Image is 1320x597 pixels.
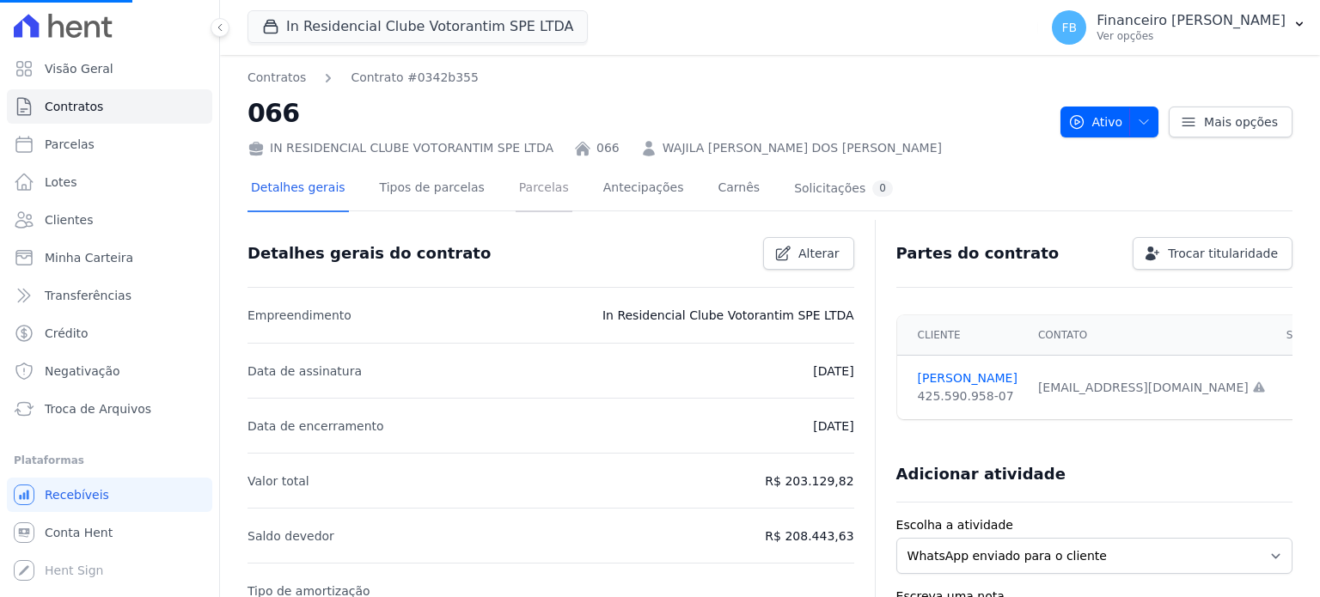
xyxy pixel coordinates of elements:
span: Contratos [45,98,103,115]
span: Parcelas [45,136,95,153]
button: In Residencial Clube Votorantim SPE LTDA [247,10,588,43]
a: Tipos de parcelas [376,167,488,212]
p: Empreendimento [247,305,351,326]
span: Ativo [1068,107,1123,137]
span: Visão Geral [45,60,113,77]
span: Lotes [45,174,77,191]
span: Alterar [798,245,840,262]
p: R$ 208.443,63 [765,526,853,546]
p: Valor total [247,471,309,491]
button: FB Financeiro [PERSON_NAME] Ver opções [1038,3,1320,52]
label: Escolha a atividade [896,516,1292,534]
th: Cliente [897,315,1028,356]
a: Solicitações0 [791,167,896,212]
span: Trocar titularidade [1168,245,1278,262]
p: Saldo devedor [247,526,334,546]
span: FB [1061,21,1077,34]
div: [EMAIL_ADDRESS][DOMAIN_NAME] [1038,379,1266,397]
p: [DATE] [813,416,853,436]
span: Minha Carteira [45,249,133,266]
span: Crédito [45,325,89,342]
p: In Residencial Clube Votorantim SPE LTDA [602,305,854,326]
a: Lotes [7,165,212,199]
div: 425.590.958-07 [918,387,1017,405]
a: Recebíveis [7,478,212,512]
a: Clientes [7,203,212,237]
nav: Breadcrumb [247,69,479,87]
h3: Detalhes gerais do contrato [247,243,491,264]
a: Contratos [7,89,212,124]
a: Crédito [7,316,212,350]
a: Detalhes gerais [247,167,349,212]
p: Data de assinatura [247,361,362,381]
span: Clientes [45,211,93,228]
button: Ativo [1060,107,1159,137]
p: Data de encerramento [247,416,384,436]
h3: Partes do contrato [896,243,1060,264]
span: Negativação [45,362,120,380]
div: Plataformas [14,450,205,471]
a: 066 [596,139,620,157]
p: Ver opções [1097,29,1286,43]
a: Visão Geral [7,52,212,86]
span: Transferências [45,287,131,304]
div: 0 [872,180,893,197]
a: Trocar titularidade [1133,237,1292,270]
a: Parcelas [516,167,572,212]
th: Contato [1028,315,1276,356]
span: Conta Hent [45,524,113,541]
a: Conta Hent [7,515,212,550]
a: Mais opções [1169,107,1292,137]
p: R$ 203.129,82 [765,471,853,491]
nav: Breadcrumb [247,69,1047,87]
div: IN RESIDENCIAL CLUBE VOTORANTIM SPE LTDA [247,139,553,157]
a: Parcelas [7,127,212,161]
a: Troca de Arquivos [7,392,212,426]
a: Negativação [7,354,212,388]
a: Contratos [247,69,306,87]
a: Minha Carteira [7,241,212,275]
a: WAJILA [PERSON_NAME] DOS [PERSON_NAME] [663,139,942,157]
p: [DATE] [813,361,853,381]
p: Financeiro [PERSON_NAME] [1097,12,1286,29]
h2: 066 [247,94,1047,132]
a: Alterar [763,237,854,270]
span: Mais opções [1204,113,1278,131]
a: [PERSON_NAME] [918,369,1017,387]
a: Antecipações [600,167,687,212]
span: Recebíveis [45,486,109,503]
a: Carnês [714,167,763,212]
h3: Adicionar atividade [896,464,1066,484]
span: Troca de Arquivos [45,400,151,417]
a: Transferências [7,278,212,313]
a: Contrato #0342b355 [351,69,479,87]
div: Solicitações [794,180,893,197]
